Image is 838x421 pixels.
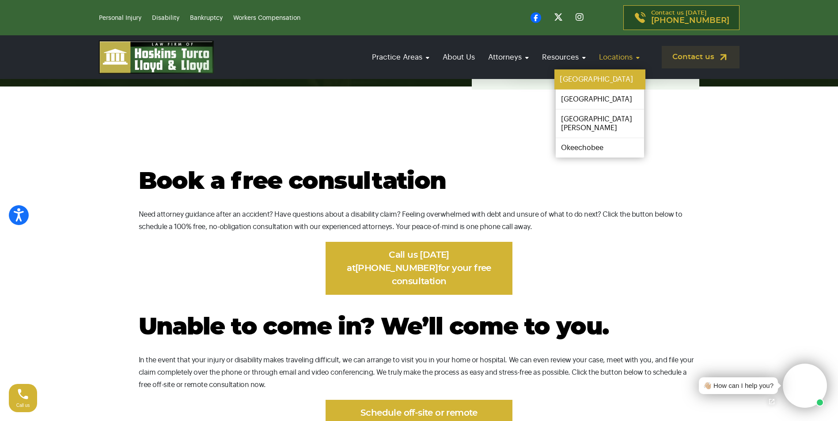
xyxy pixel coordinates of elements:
img: logo [99,41,214,74]
a: Locations [595,45,644,70]
a: Disability [152,15,179,21]
a: About Us [438,45,479,70]
h2: Unable to come in? We’ll come to you. [139,315,700,341]
span: [PHONE_NUMBER] [651,16,729,25]
a: Call us [DATE] at[PHONE_NUMBER]for your free consultation [326,242,512,295]
a: Okeechobee [556,138,644,158]
a: [GEOGRAPHIC_DATA] [554,70,645,90]
p: Contact us [DATE] [651,10,729,25]
span: [PHONE_NUMBER] [355,264,438,273]
p: In the event that your injury or disability makes traveling difficult, we can arrange to visit yo... [139,354,700,391]
a: Open chat [762,392,781,411]
a: [GEOGRAPHIC_DATA] [556,90,644,109]
p: Need attorney guidance after an accident? Have questions about a disability claim? Feeling overwh... [139,208,700,233]
h2: Book a free consultation [139,169,700,195]
a: Contact us [662,46,739,68]
a: Bankruptcy [190,15,223,21]
a: Attorneys [484,45,533,70]
a: Practice Areas [368,45,434,70]
span: Call us [16,403,30,408]
a: Contact us [DATE][PHONE_NUMBER] [623,5,739,30]
a: [GEOGRAPHIC_DATA][PERSON_NAME] [556,109,644,138]
a: Workers Compensation [233,15,300,21]
div: 👋🏼 How can I help you? [703,381,774,391]
a: Personal Injury [99,15,141,21]
a: Resources [538,45,590,70]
